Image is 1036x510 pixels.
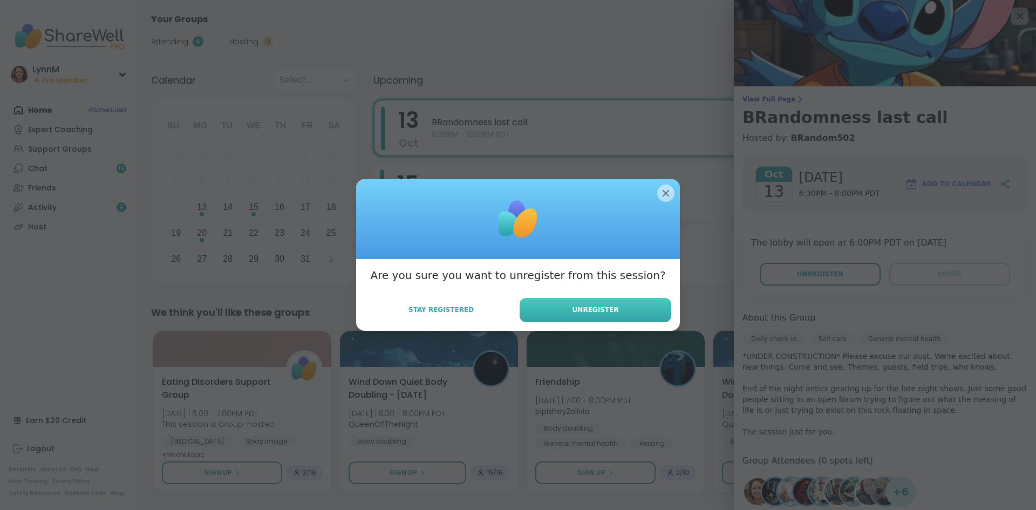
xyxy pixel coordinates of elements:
span: Unregister [572,305,619,315]
h3: Are you sure you want to unregister from this session? [370,268,665,283]
button: Stay Registered [365,298,517,321]
img: ShareWell Logomark [491,192,545,246]
button: Unregister [520,298,671,322]
span: Stay Registered [408,305,474,315]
